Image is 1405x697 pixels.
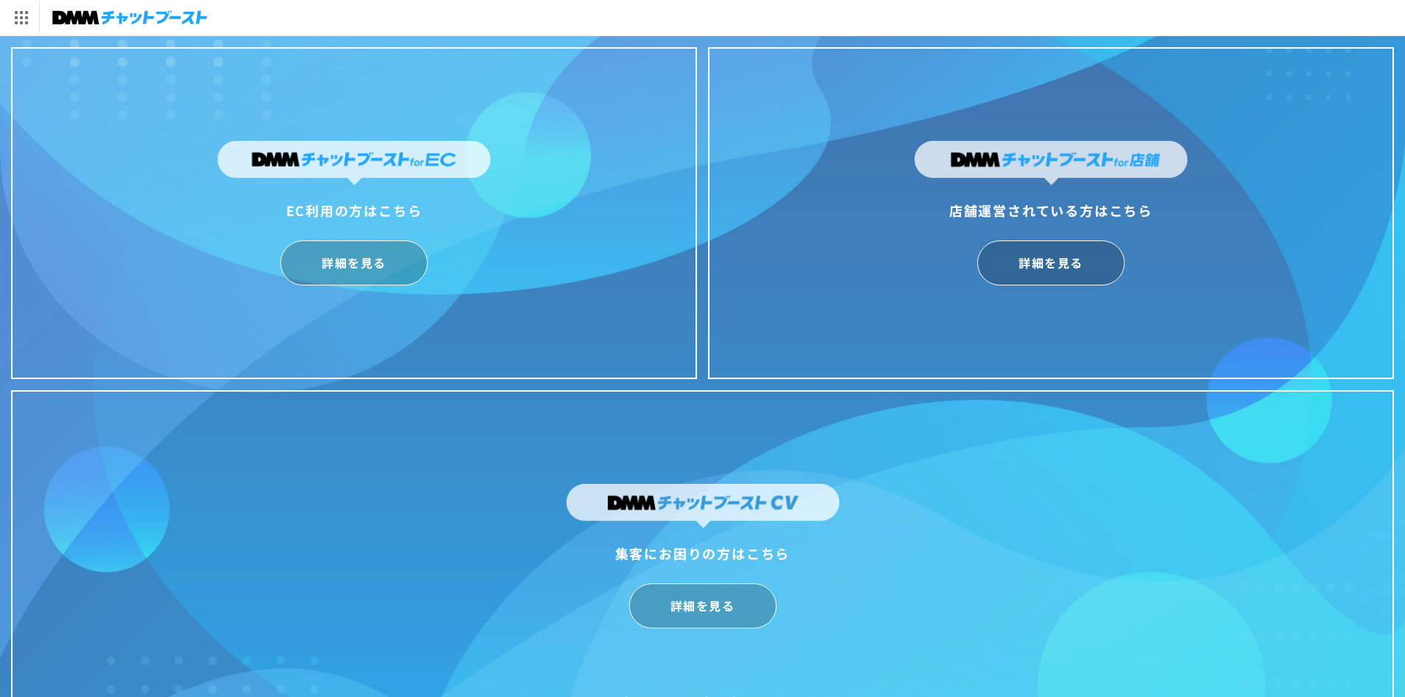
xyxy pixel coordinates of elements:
img: サービス [2,2,39,33]
div: 集客にお困りの方はこちら [566,541,839,565]
img: DMMチャットブーストforEC [218,141,490,185]
a: 詳細を見る [280,240,428,285]
img: DMMチャットブーストCV [566,484,839,528]
img: チャットブースト [52,7,207,28]
div: EC利用の方はこちら [218,198,490,222]
a: 詳細を見る [629,583,777,628]
div: 店舗運営されている方はこちら [915,198,1187,222]
img: DMMチャットブーストfor店舗 [915,141,1187,185]
a: 詳細を見る [977,240,1125,285]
